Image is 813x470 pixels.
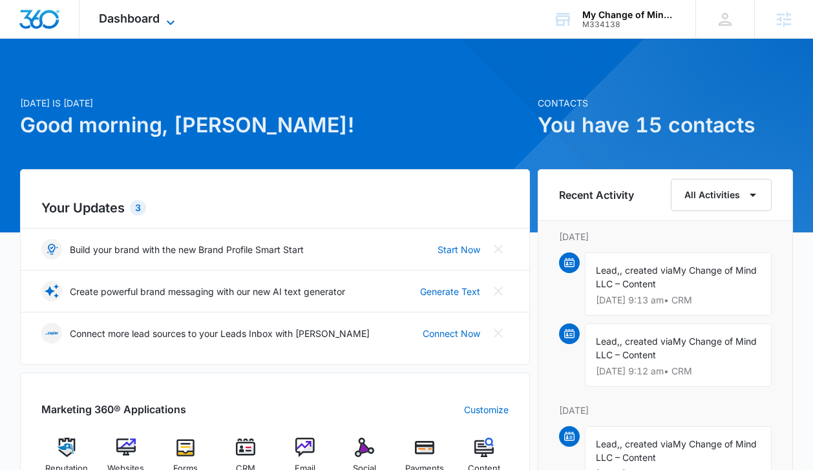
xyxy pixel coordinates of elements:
img: tab_keywords_by_traffic_grey.svg [129,75,139,85]
h6: Recent Activity [559,187,634,203]
p: Create powerful brand messaging with our new AI text generator [70,285,345,298]
div: account name [582,10,677,20]
span: My Change of Mind LLC – Content [596,336,757,360]
h1: You have 15 contacts [538,110,792,141]
span: , created via [620,336,673,347]
h1: Good morning, [PERSON_NAME]! [20,110,530,141]
img: tab_domain_overview_orange.svg [35,75,45,85]
p: Build your brand with the new Brand Profile Smart Start [70,243,304,256]
span: Dashboard [99,12,160,25]
p: [DATE] [559,404,771,417]
div: Keywords by Traffic [143,76,218,85]
div: Domain Overview [49,76,116,85]
button: All Activities [671,179,772,211]
a: Customize [464,403,509,416]
div: 3 [130,200,146,216]
span: Lead, [596,438,620,449]
p: [DATE] 9:13 am • CRM [596,296,760,305]
a: Start Now [438,243,480,256]
a: Generate Text [420,285,480,298]
span: Lead, [596,336,620,347]
span: My Change of Mind LLC – Content [596,438,757,463]
button: Close [488,239,509,260]
div: v 4.0.25 [36,21,63,31]
p: [DATE] [559,230,771,243]
p: [DATE] 9:12 am • CRM [596,367,760,376]
p: Connect more lead sources to your Leads Inbox with [PERSON_NAME] [70,327,370,340]
img: logo_orange.svg [21,21,31,31]
a: Connect Now [423,327,480,340]
span: Lead, [596,265,620,276]
div: account id [582,20,677,29]
p: [DATE] is [DATE] [20,96,530,110]
img: website_grey.svg [21,34,31,44]
button: Close [488,323,509,343]
span: My Change of Mind LLC – Content [596,265,757,289]
h2: Your Updates [41,198,509,218]
button: Close [488,281,509,301]
p: Contacts [538,96,792,110]
span: , created via [620,265,673,276]
h2: Marketing 360® Applications [41,402,186,417]
span: , created via [620,438,673,449]
div: Domain: [DOMAIN_NAME] [34,34,142,44]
